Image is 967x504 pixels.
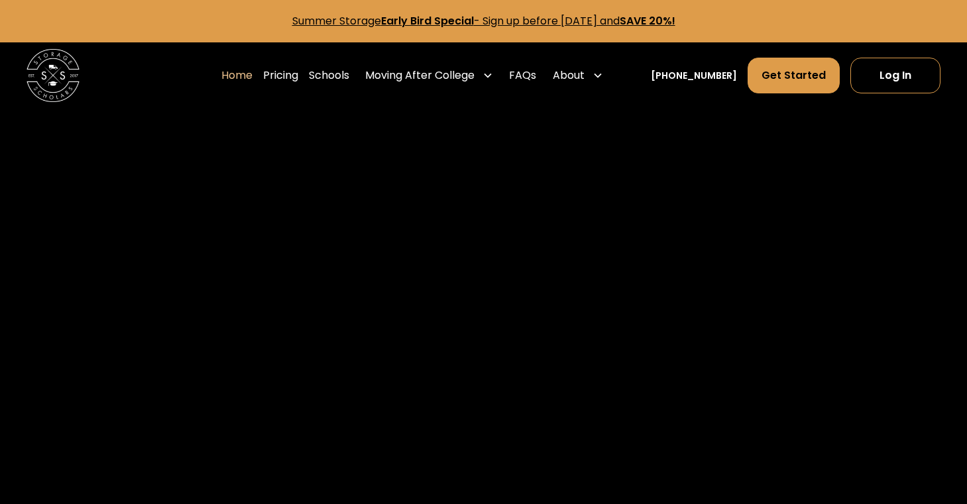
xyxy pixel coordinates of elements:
img: Storage Scholars main logo [27,49,80,102]
a: Get Started [748,58,840,93]
a: [PHONE_NUMBER] [651,69,737,83]
a: Summer StorageEarly Bird Special- Sign up before [DATE] andSAVE 20%! [292,13,675,28]
a: FAQs [509,57,536,94]
a: Log In [850,58,940,93]
strong: SAVE 20%! [620,13,675,28]
a: Home [221,57,253,94]
strong: Early Bird Special [381,13,474,28]
div: About [553,68,585,83]
a: Schools [309,57,349,94]
a: Pricing [263,57,298,94]
div: Moving After College [365,68,475,83]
